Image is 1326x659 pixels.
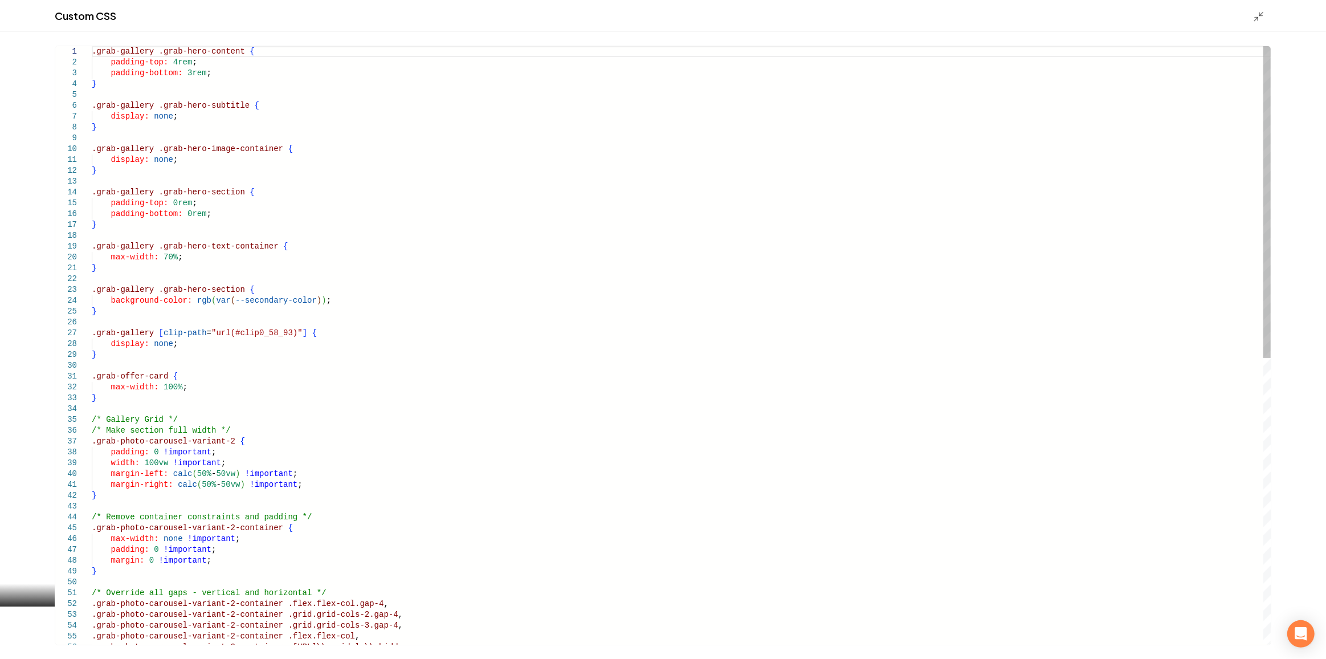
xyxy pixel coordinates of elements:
span: .grab-photo-carousel-variant-2-container [92,599,283,608]
span: .grab-photo-carousel-variant-2-container [92,610,283,619]
span: { [288,144,292,153]
span: .grab-photo-carousel-variant-2-container [92,523,283,532]
span: ) [240,480,244,489]
span: .grab-photo-carousel-variant-2-container [92,621,283,630]
span: { [312,328,317,337]
span: , [355,632,360,641]
span: , [384,599,389,608]
span: { [250,47,254,56]
span: , [398,610,403,619]
span: .grab-hero-section [159,285,245,294]
span: ; [297,480,302,489]
span: .grab-photo-carousel-variant-2-container [92,632,283,641]
span: .grab-hero-text-container [159,242,279,251]
span: ; [235,534,240,543]
span: ) [317,296,321,305]
span: .[URL]\\:grid.lg\\:hidden [288,642,407,652]
span: .grab-hero-section [159,188,245,197]
span: 50vw [221,480,240,489]
span: { [255,101,259,110]
span: !important [250,480,297,489]
span: .grab-hero-subtitle [159,101,250,110]
span: .grid.grid-cols-3.gap-4 [288,621,398,630]
span: { [240,437,244,446]
span: .flex.flex-col [288,632,355,641]
span: , [398,621,403,630]
span: , [408,642,413,652]
span: ) [235,469,240,478]
span: "url(#clip0_58_93)" [211,328,303,337]
span: { [250,285,254,294]
span: ) [321,296,326,305]
span: .flex.flex-col.gap-4 [288,599,383,608]
span: .grab-hero-image-container [159,144,283,153]
span: ; [293,469,297,478]
span: --secondary-color [235,296,317,305]
span: ; [327,296,331,305]
span: /* Remove container constraints and padding */ [92,512,312,522]
span: { [250,188,254,197]
span: /* Override all gaps - vertical and horizontal */ [92,588,327,597]
span: .grab-photo-carousel-variant-2-container [92,642,283,652]
span: .grab-hero-content [159,47,245,56]
div: Open Intercom Messenger [1287,620,1315,648]
span: !important [245,469,293,478]
span: .grid.grid-cols-2.gap-4 [288,610,398,619]
span: { [283,242,288,251]
span: { [288,523,292,532]
span: ] [303,328,307,337]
